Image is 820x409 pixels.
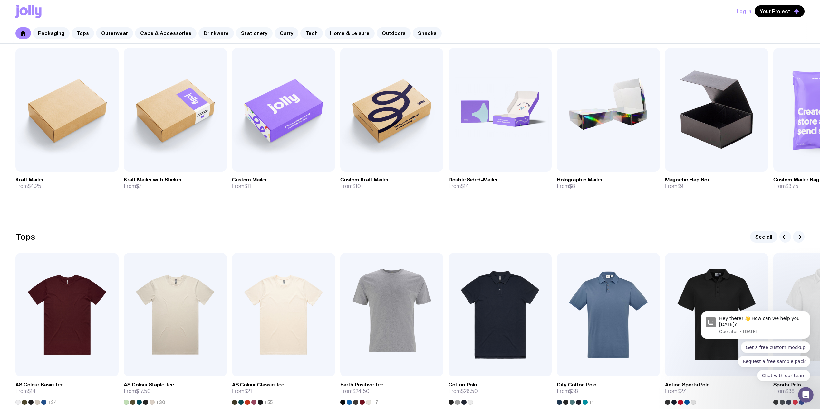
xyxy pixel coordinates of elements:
[244,183,251,190] span: $11
[449,382,477,388] h3: Cotton Polo
[665,183,683,190] span: From
[300,27,323,39] a: Tech
[232,183,251,190] span: From
[557,382,596,388] h3: City Cotton Polo
[691,303,820,406] iframe: Intercom notifications message
[72,27,94,39] a: Tops
[665,177,710,183] h3: Magnetic Flap Box
[15,388,36,395] span: From
[589,400,594,405] span: +1
[340,172,443,195] a: Custom Kraft MailerFrom$10
[773,183,798,190] span: From
[136,388,151,395] span: $17.50
[340,388,370,395] span: From
[665,388,686,395] span: From
[449,388,478,395] span: From
[677,388,686,395] span: $27
[760,8,790,14] span: Your Project
[372,400,378,405] span: +7
[15,382,63,388] h3: AS Colour Basic Tee
[15,172,119,195] a: Kraft MailerFrom$4.25
[352,183,361,190] span: $10
[236,27,273,39] a: Stationery
[124,177,182,183] h3: Kraft Mailer with Sticker
[15,376,119,405] a: AS Colour Basic TeeFrom$14+24
[677,183,683,190] span: $9
[96,27,133,39] a: Outerwear
[15,232,35,242] h2: Tops
[413,27,442,39] a: Snacks
[28,183,41,190] span: $4.25
[449,183,469,190] span: From
[15,177,43,183] h3: Kraft Mailer
[48,400,57,405] span: +24
[557,177,603,183] h3: Holographic Mailer
[557,388,578,395] span: From
[135,27,197,39] a: Caps & Accessories
[665,382,709,388] h3: Action Sports Polo
[33,27,70,39] a: Packaging
[352,388,370,395] span: $24.50
[232,382,284,388] h3: AS Colour Classic Tee
[377,27,411,39] a: Outdoors
[340,177,389,183] h3: Custom Kraft Mailer
[569,183,575,190] span: $8
[124,172,227,195] a: Kraft Mailer with StickerFrom$7
[340,183,361,190] span: From
[449,172,552,195] a: Double Sided-MailerFrom$14
[232,177,267,183] h3: Custom Mailer
[198,27,234,39] a: Drinkware
[28,388,36,395] span: $14
[232,172,335,195] a: Custom MailerFrom$11
[449,376,552,405] a: Cotton PoloFrom$26.50
[737,5,751,17] button: Log In
[156,400,165,405] span: +30
[557,376,660,405] a: City Cotton PoloFrom$38+1
[786,183,798,190] span: $3.75
[773,177,819,183] h3: Custom Mailer Bag
[15,183,41,190] span: From
[665,376,768,405] a: Action Sports PoloFrom$27
[244,388,252,395] span: $21
[449,177,498,183] h3: Double Sided-Mailer
[557,172,660,195] a: Holographic MailerFrom$8
[232,376,335,405] a: AS Colour Classic TeeFrom$21+55
[755,5,805,17] button: Your Project
[325,27,375,39] a: Home & Leisure
[124,183,141,190] span: From
[665,172,768,195] a: Magnetic Flap BoxFrom$9
[461,388,478,395] span: $26.50
[124,382,174,388] h3: AS Colour Staple Tee
[124,388,151,395] span: From
[232,388,252,395] span: From
[750,231,777,243] a: See all
[275,27,298,39] a: Carry
[569,388,578,395] span: $38
[136,183,141,190] span: $7
[461,183,469,190] span: $14
[798,387,814,403] iframe: Intercom live chat
[340,376,443,405] a: Earth Positive TeeFrom$24.50+7
[557,183,575,190] span: From
[340,382,383,388] h3: Earth Positive Tee
[124,376,227,405] a: AS Colour Staple TeeFrom$17.50+30
[264,400,273,405] span: +55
